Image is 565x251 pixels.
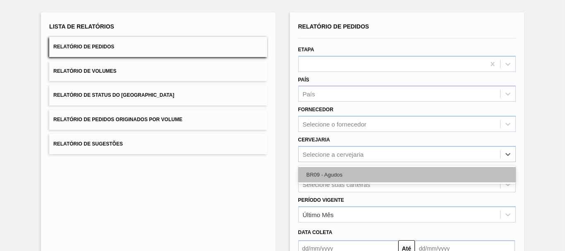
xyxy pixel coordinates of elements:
[49,37,267,57] button: Relatório de Pedidos
[53,117,182,122] span: Relatório de Pedidos Originados por Volume
[298,197,344,203] label: Período Vigente
[303,91,315,98] div: País
[298,23,369,30] span: Relatório de Pedidos
[53,68,116,74] span: Relatório de Volumes
[298,77,309,83] label: País
[49,110,267,130] button: Relatório de Pedidos Originados por Volume
[49,85,267,105] button: Relatório de Status do [GEOGRAPHIC_DATA]
[303,181,370,188] div: Selecione suas carteiras
[298,229,333,235] span: Data coleta
[53,44,114,50] span: Relatório de Pedidos
[298,137,330,143] label: Cervejaria
[303,121,366,128] div: Selecione o fornecedor
[298,107,333,112] label: Fornecedor
[49,23,114,30] span: Lista de Relatórios
[298,167,516,182] div: BR09 - Agudos
[53,92,174,98] span: Relatório de Status do [GEOGRAPHIC_DATA]
[49,61,267,81] button: Relatório de Volumes
[303,211,334,218] div: Último Mês
[303,151,364,158] div: Selecione a cervejaria
[49,134,267,154] button: Relatório de Sugestões
[298,47,314,53] label: Etapa
[53,141,123,147] span: Relatório de Sugestões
